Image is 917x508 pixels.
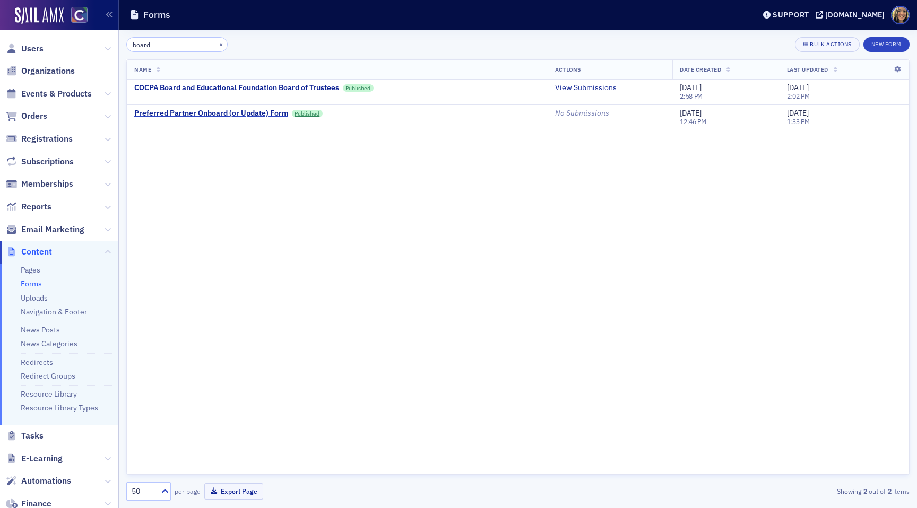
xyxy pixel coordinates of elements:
[21,453,63,465] span: E-Learning
[6,246,52,258] a: Content
[555,66,581,73] span: Actions
[21,178,73,190] span: Memberships
[6,65,75,77] a: Organizations
[795,37,859,52] button: Bulk Actions
[6,43,44,55] a: Users
[21,201,51,213] span: Reports
[132,486,155,497] div: 50
[680,83,702,92] span: [DATE]
[134,109,288,118] a: Preferred Partner Onboard (or Update) Form
[6,475,71,487] a: Automations
[21,110,47,122] span: Orders
[6,178,73,190] a: Memberships
[15,7,64,24] img: SailAMX
[143,8,170,21] h1: Forms
[21,224,84,235] span: Email Marketing
[64,7,88,25] a: View Homepage
[787,117,810,126] time: 1:33 PM
[863,37,910,52] button: New Form
[21,43,44,55] span: Users
[21,325,60,335] a: News Posts
[555,109,665,118] div: No Submissions
[6,201,51,213] a: Reports
[292,110,323,117] a: Published
[6,133,73,145] a: Registrations
[816,11,888,19] button: [DOMAIN_NAME]
[656,486,910,496] div: Showing out of items
[680,117,706,126] time: 12:46 PM
[21,88,92,100] span: Events & Products
[6,453,63,465] a: E-Learning
[680,92,703,100] time: 2:58 PM
[6,156,74,168] a: Subscriptions
[71,7,88,23] img: SailAMX
[21,371,75,381] a: Redirect Groups
[21,246,52,258] span: Content
[217,39,226,49] button: ×
[21,430,44,442] span: Tasks
[21,156,74,168] span: Subscriptions
[825,10,885,20] div: [DOMAIN_NAME]
[6,430,44,442] a: Tasks
[810,41,851,47] div: Bulk Actions
[21,133,73,145] span: Registrations
[787,83,809,92] span: [DATE]
[861,486,869,496] strong: 2
[6,224,84,235] a: Email Marketing
[21,357,53,367] a: Redirects
[21,389,77,399] a: Resource Library
[555,83,617,93] a: View Submissions
[787,108,809,118] span: [DATE]
[886,486,893,496] strong: 2
[773,10,809,20] div: Support
[21,293,48,303] a: Uploads
[21,339,77,348] a: News Categories
[21,403,98,413] a: Resource Library Types
[21,475,71,487] span: Automations
[863,39,910,48] a: New Form
[343,84,374,92] a: Published
[21,279,42,288] a: Forms
[680,66,721,73] span: Date Created
[134,83,339,93] a: COCPA Board and Educational Foundation Board of Trustees
[787,92,810,100] time: 2:02 PM
[134,66,151,73] span: Name
[21,65,75,77] span: Organizations
[126,37,228,52] input: Search…
[21,265,40,275] a: Pages
[175,486,201,496] label: per page
[891,6,910,24] span: Profile
[787,66,828,73] span: Last Updated
[204,483,263,500] button: Export Page
[6,110,47,122] a: Orders
[21,307,87,317] a: Navigation & Footer
[6,88,92,100] a: Events & Products
[680,108,702,118] span: [DATE]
